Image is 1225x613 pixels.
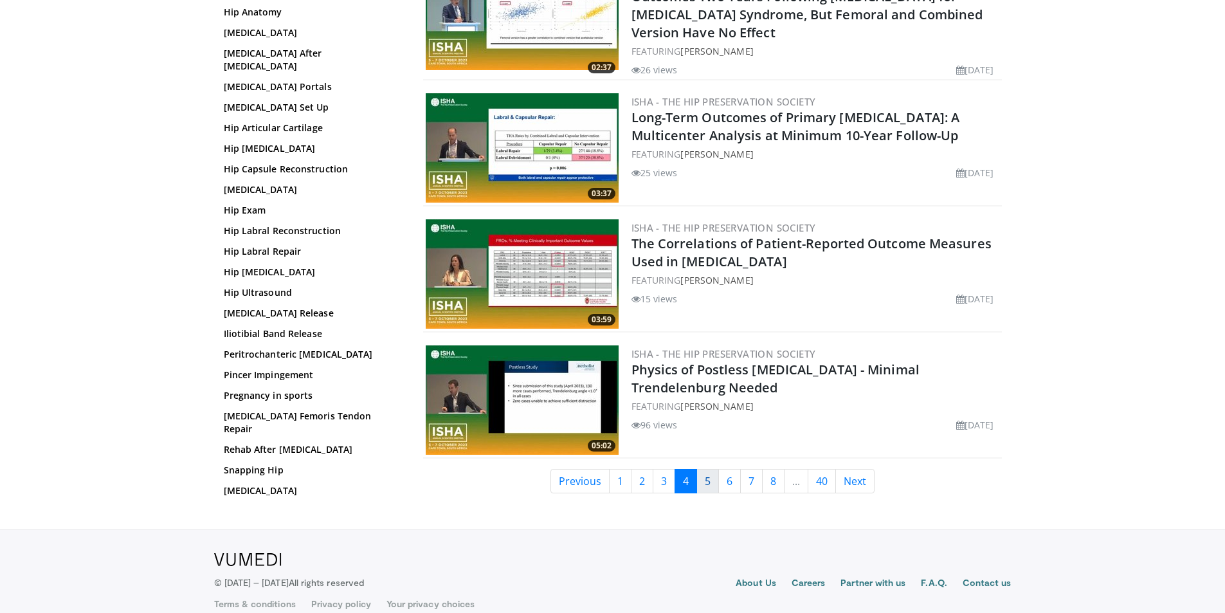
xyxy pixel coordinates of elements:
[224,410,397,435] a: [MEDICAL_DATA] Femoris Tendon Repair
[588,314,615,325] span: 03:59
[588,62,615,73] span: 02:37
[653,469,675,493] a: 3
[631,166,678,179] li: 25 views
[631,361,920,396] a: Physics of Postless [MEDICAL_DATA] - Minimal Trendelenburg Needed
[224,47,397,73] a: [MEDICAL_DATA] After [MEDICAL_DATA]
[426,219,619,329] img: 2306dcf5-98ae-4367-8b8c-216647338bb5.300x170_q85_crop-smart_upscale.jpg
[680,45,753,57] a: [PERSON_NAME]
[224,183,397,196] a: [MEDICAL_DATA]
[631,63,678,77] li: 26 views
[631,44,999,58] div: FEATURING
[762,469,785,493] a: 8
[675,469,697,493] a: 4
[840,576,905,592] a: Partner with us
[956,418,994,432] li: [DATE]
[426,345,619,455] a: 05:02
[631,95,816,108] a: ISHA - The Hip Preservation Society
[550,469,610,493] a: Previous
[224,122,397,134] a: Hip Articular Cartilage
[680,274,753,286] a: [PERSON_NAME]
[224,484,397,497] a: [MEDICAL_DATA]
[792,576,826,592] a: Careers
[224,163,397,176] a: Hip Capsule Reconstruction
[214,598,296,610] a: Terms & conditions
[224,142,397,155] a: Hip [MEDICAL_DATA]
[224,26,397,39] a: [MEDICAL_DATA]
[224,204,397,217] a: Hip Exam
[631,109,960,144] a: Long-Term Outcomes of Primary [MEDICAL_DATA]: A Multicenter Analysis at Minimum 10-Year Follow-Up
[631,347,816,360] a: ISHA - The Hip Preservation Society
[808,469,836,493] a: 40
[289,577,364,588] span: All rights reserved
[956,166,994,179] li: [DATE]
[224,464,397,477] a: Snapping Hip
[835,469,875,493] a: Next
[426,345,619,455] img: 4ea831c4-7efa-48df-ba2d-a488df25e7ca.300x170_q85_crop-smart_upscale.jpg
[609,469,631,493] a: 1
[224,443,397,456] a: Rehab After [MEDICAL_DATA]
[631,292,678,306] li: 15 views
[631,147,999,161] div: FEATURING
[214,553,282,566] img: VuMedi Logo
[631,235,992,270] a: The Correlations of Patient-Reported Outcome Measures Used in [MEDICAL_DATA]
[224,266,397,279] a: Hip [MEDICAL_DATA]
[426,93,619,203] a: 03:37
[631,418,678,432] li: 96 views
[224,327,397,340] a: Iliotibial Band Release
[423,469,1002,493] nav: Search results pages
[963,576,1012,592] a: Contact us
[956,63,994,77] li: [DATE]
[224,348,397,361] a: Peritrochanteric [MEDICAL_DATA]
[740,469,763,493] a: 7
[214,576,365,589] p: © [DATE] – [DATE]
[224,245,397,258] a: Hip Labral Repair
[224,307,397,320] a: [MEDICAL_DATA] Release
[224,224,397,237] a: Hip Labral Reconstruction
[224,389,397,402] a: Pregnancy in sports
[426,219,619,329] a: 03:59
[224,80,397,93] a: [MEDICAL_DATA] Portals
[696,469,719,493] a: 5
[631,399,999,413] div: FEATURING
[311,598,371,610] a: Privacy policy
[631,221,816,234] a: ISHA - The Hip Preservation Society
[921,576,947,592] a: F.A.Q.
[680,400,753,412] a: [PERSON_NAME]
[680,148,753,160] a: [PERSON_NAME]
[718,469,741,493] a: 6
[224,369,397,381] a: Pincer Impingement
[631,273,999,287] div: FEATURING
[426,93,619,203] img: 8435c27c-bf14-4c01-8a65-3a4fdb7aeb76.300x170_q85_crop-smart_upscale.jpg
[224,101,397,114] a: [MEDICAL_DATA] Set Up
[588,440,615,452] span: 05:02
[736,576,776,592] a: About Us
[588,188,615,199] span: 03:37
[386,598,475,610] a: Your privacy choices
[224,6,397,19] a: Hip Anatomy
[956,292,994,306] li: [DATE]
[631,469,653,493] a: 2
[224,286,397,299] a: Hip Ultrasound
